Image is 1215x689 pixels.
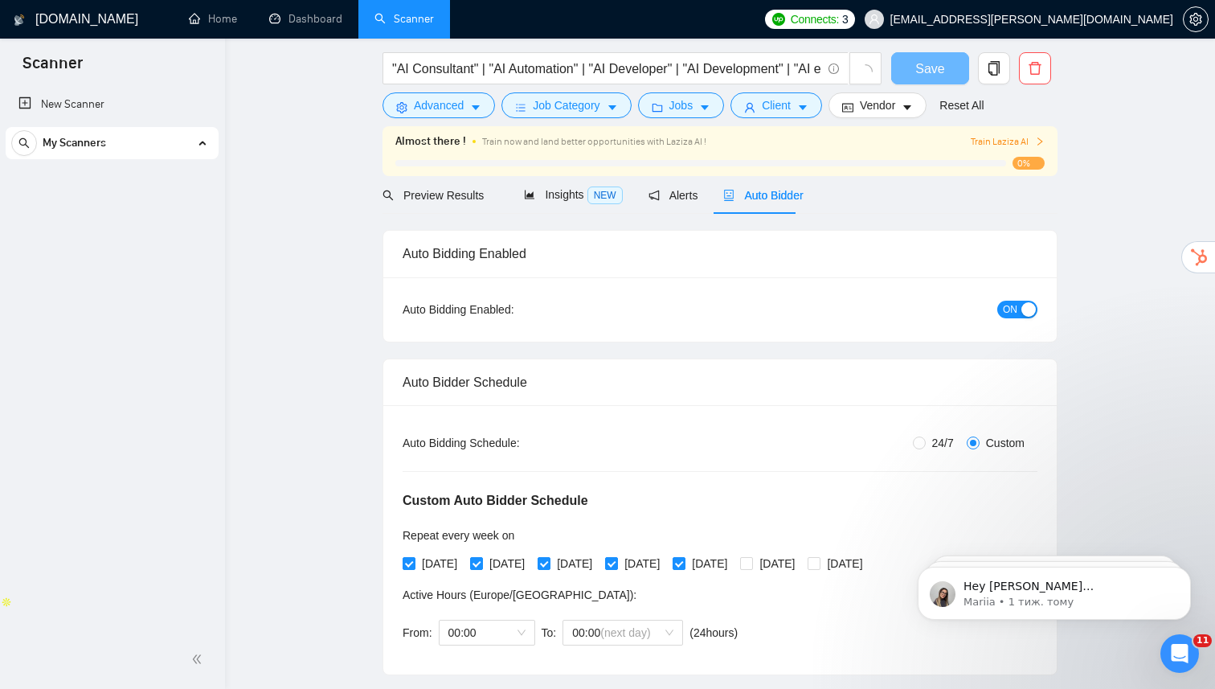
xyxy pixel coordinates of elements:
span: caret-down [607,101,618,113]
span: Job Category [533,96,599,114]
span: [DATE] [483,555,531,572]
button: delete [1019,52,1051,84]
span: folder [652,101,663,113]
button: idcardVendorcaret-down [828,92,927,118]
iframe: Intercom notifications повідомлення [894,533,1215,646]
div: Auto Bidding Enabled [403,231,1037,277]
span: Train now and land better opportunities with Laziza AI ! [482,136,706,147]
span: notification [648,190,660,201]
span: ON [1003,301,1017,318]
span: To: [542,626,557,639]
span: area-chart [524,189,535,200]
span: [DATE] [550,555,599,572]
div: Auto Bidding Schedule: [403,434,614,452]
span: Preview Results [382,189,498,202]
span: Almost there ! [395,133,466,150]
h5: Custom Auto Bidder Schedule [403,491,588,511]
span: robot [723,190,734,201]
span: Client [762,96,791,114]
button: Save [891,52,969,84]
span: 3 [842,10,849,28]
span: [DATE] [415,555,464,572]
span: Custom [980,434,1031,452]
div: Auto Bidder Schedule [403,359,1037,405]
span: [DATE] [820,555,869,572]
iframe: Intercom live chat [1160,634,1199,673]
span: Auto Bidder [723,189,803,202]
span: Scanner [10,51,96,85]
div: Auto Bidding Enabled: [403,301,614,318]
span: From: [403,626,432,639]
span: [DATE] [685,555,734,572]
a: setting [1183,13,1209,26]
span: setting [1184,13,1208,26]
button: settingAdvancedcaret-down [382,92,495,118]
span: Save [915,59,944,79]
button: userClientcaret-down [730,92,822,118]
li: New Scanner [6,88,219,121]
span: caret-down [902,101,913,113]
span: (next day) [600,626,650,639]
span: double-left [191,651,207,667]
span: Alerts [648,189,698,202]
span: caret-down [797,101,808,113]
span: search [12,137,36,149]
span: info-circle [828,64,839,74]
span: 11 [1193,634,1212,647]
span: Jobs [669,96,693,114]
span: setting [396,101,407,113]
span: bars [515,101,526,113]
a: New Scanner [18,88,206,121]
span: search [382,190,394,201]
span: My Scanners [43,127,106,159]
button: folderJobscaret-down [638,92,725,118]
a: homeHome [189,12,237,26]
button: barsJob Categorycaret-down [501,92,631,118]
button: copy [978,52,1010,84]
a: Reset All [939,96,984,114]
span: delete [1020,61,1050,76]
button: setting [1183,6,1209,32]
span: Repeat every week on [403,529,514,542]
span: Advanced [414,96,464,114]
li: My Scanners [6,127,219,166]
span: idcard [842,101,853,113]
span: caret-down [470,101,481,113]
span: right [1035,137,1045,146]
span: Insights [524,188,622,201]
button: search [11,130,37,156]
span: Connects: [791,10,839,28]
span: ( 24 hours) [689,626,738,639]
span: 24/7 [926,434,960,452]
span: user [744,101,755,113]
span: 00:00 [448,621,526,645]
span: 00:00 [572,621,673,645]
span: [DATE] [618,555,666,572]
span: NEW [587,187,623,204]
button: Train Laziza AI [971,134,1045,150]
span: loading [858,64,873,79]
span: 0% [1012,157,1045,170]
span: user [869,14,880,25]
a: dashboardDashboard [269,12,342,26]
span: copy [979,61,1009,76]
img: upwork-logo.png [772,13,785,26]
a: searchScanner [374,12,434,26]
input: Search Freelance Jobs... [392,59,821,79]
span: caret-down [699,101,710,113]
span: Vendor [860,96,895,114]
img: logo [14,7,25,33]
span: [DATE] [753,555,801,572]
img: Apollo [1,597,12,608]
